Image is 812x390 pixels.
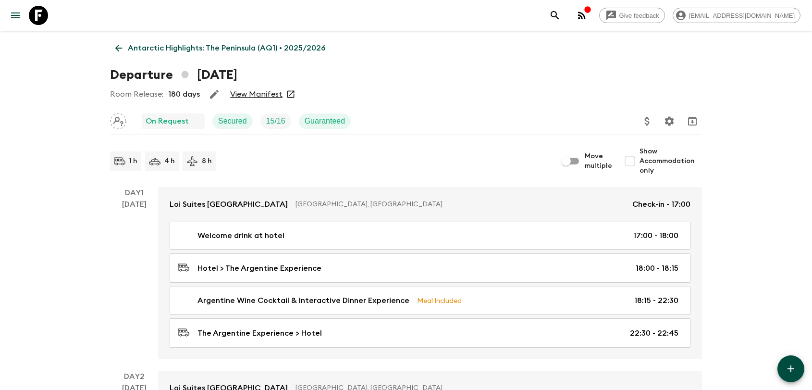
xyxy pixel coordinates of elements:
[110,38,331,58] a: Antarctic Highlights: The Peninsula (AQ1) • 2025/2026
[110,65,237,85] h1: Departure [DATE]
[170,253,690,283] a: Hotel > The Argentine Experience18:00 - 18:15
[197,263,321,274] p: Hotel > The Argentine Experience
[110,116,126,124] span: Assign pack leader
[129,156,137,166] p: 1 h
[630,327,678,339] p: 22:30 - 22:45
[638,112,657,131] button: Update Price, Early Bird Discount and Costs
[683,112,702,131] button: Archive (Completed, Cancelled or Unsynced Departures only)
[260,113,291,129] div: Trip Fill
[6,6,25,25] button: menu
[599,8,665,23] a: Give feedback
[230,89,283,99] a: View Manifest
[170,318,690,348] a: The Argentine Experience > Hotel22:30 - 22:45
[110,371,158,382] p: Day 2
[660,112,679,131] button: Settings
[146,115,189,127] p: On Request
[202,156,212,166] p: 8 h
[636,263,678,274] p: 18:00 - 18:15
[640,147,702,176] span: Show Accommodation only
[128,42,325,54] p: Antarctic Highlights: The Peninsula (AQ1) • 2025/2026
[673,8,800,23] div: [EMAIL_ADDRESS][DOMAIN_NAME]
[295,200,625,209] p: [GEOGRAPHIC_DATA], [GEOGRAPHIC_DATA]
[170,287,690,315] a: Argentine Wine Cocktail & Interactive Dinner ExperienceMeal Included18:15 - 22:30
[110,187,158,199] p: Day 1
[168,88,200,100] p: 180 days
[170,222,690,250] a: Welcome drink at hotel17:00 - 18:00
[417,295,462,306] p: Meal Included
[632,199,690,210] p: Check-in - 17:00
[266,115,285,127] p: 15 / 16
[197,230,284,241] p: Welcome drink at hotel
[684,12,800,19] span: [EMAIL_ADDRESS][DOMAIN_NAME]
[585,151,613,171] span: Move multiple
[633,230,678,241] p: 17:00 - 18:00
[122,199,147,359] div: [DATE]
[110,88,163,100] p: Room Release:
[218,115,247,127] p: Secured
[170,199,288,210] p: Loi Suites [GEOGRAPHIC_DATA]
[614,12,664,19] span: Give feedback
[212,113,253,129] div: Secured
[197,295,409,306] p: Argentine Wine Cocktail & Interactive Dinner Experience
[158,187,702,222] a: Loi Suites [GEOGRAPHIC_DATA][GEOGRAPHIC_DATA], [GEOGRAPHIC_DATA]Check-in - 17:00
[634,295,678,306] p: 18:15 - 22:30
[545,6,565,25] button: search adventures
[197,327,322,339] p: The Argentine Experience > Hotel
[164,156,175,166] p: 4 h
[305,115,345,127] p: Guaranteed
